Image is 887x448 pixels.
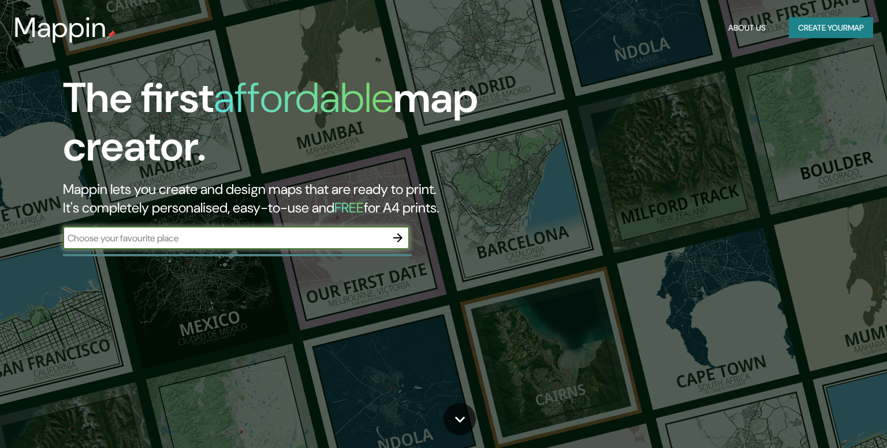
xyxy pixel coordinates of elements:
[214,71,393,125] h1: affordable
[14,12,107,44] h3: Mappin
[63,232,386,245] input: Choose your favourite place
[107,30,116,39] img: mappin-pin
[63,74,506,180] h1: The first map creator.
[784,403,874,435] iframe: Help widget launcher
[63,180,506,217] h2: Mappin lets you create and design maps that are ready to print. It's completely personalised, eas...
[334,199,364,216] h5: FREE
[724,17,770,39] button: About Us
[789,17,873,39] button: Create yourmap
